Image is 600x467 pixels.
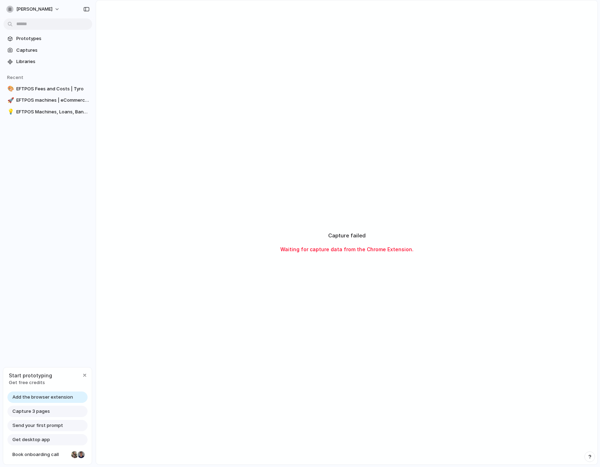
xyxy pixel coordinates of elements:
span: Recent [7,74,23,80]
button: 🎨 [6,85,13,92]
a: Prototypes [4,33,92,44]
a: Libraries [4,56,92,67]
span: EFTPOS Fees and Costs | Tyro [16,85,89,92]
span: Get free credits [9,379,52,386]
div: Christian Iacullo [77,450,85,459]
span: Book onboarding call [12,451,68,458]
span: Capture 3 pages [12,408,50,415]
a: 🚀EFTPOS machines | eCommerce | free quote | Tyro [4,95,92,106]
a: 💡EFTPOS Machines, Loans, Bank Account & Business eCommerce | Tyro [4,107,92,117]
div: 🎨 [7,85,12,93]
span: Prototypes [16,35,89,42]
span: Libraries [16,58,89,65]
span: Add the browser extension [12,394,73,401]
div: Nicole Kubica [71,450,79,459]
div: 💡 [7,108,12,116]
span: EFTPOS machines | eCommerce | free quote | Tyro [16,97,89,104]
span: EFTPOS Machines, Loans, Bank Account & Business eCommerce | Tyro [16,108,89,116]
span: [PERSON_NAME] [16,6,52,13]
span: Send your first prompt [12,422,63,429]
a: 🎨EFTPOS Fees and Costs | Tyro [4,84,92,94]
a: Book onboarding call [7,449,88,460]
div: 🚀 [7,96,12,105]
a: Get desktop app [7,434,88,445]
a: Captures [4,45,92,56]
button: 🚀 [6,97,13,104]
h2: Capture failed [328,232,366,240]
a: Add the browser extension [7,392,88,403]
span: Waiting for capture data from the Chrome Extension. [280,246,414,253]
span: Start prototyping [9,372,52,379]
span: Captures [16,47,89,54]
button: [PERSON_NAME] [4,4,63,15]
button: 💡 [6,108,13,116]
span: Get desktop app [12,436,50,443]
